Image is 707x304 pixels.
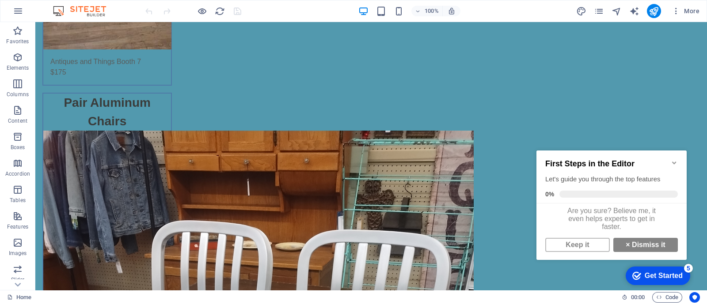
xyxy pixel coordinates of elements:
button: text_generator [629,6,640,16]
button: pages [594,6,604,16]
p: Images [9,250,27,257]
h6: Session time [622,292,645,303]
i: Publish [649,6,659,16]
button: navigator [612,6,622,16]
div: Are you sure? Believe me, it even helps experts to get in faster. [4,64,154,95]
div: Get Started [112,133,150,141]
a: Keep it [12,99,77,113]
div: Get Started 5 items remaining, 0% complete [93,128,157,146]
div: 5 [151,125,160,134]
p: Slider [11,276,25,283]
p: Elements [7,64,29,71]
strong: × [93,102,97,109]
p: Features [7,223,28,230]
div: Minimize checklist [138,20,145,27]
span: 0% [12,52,27,59]
p: Tables [10,197,26,204]
button: Click here to leave preview mode and continue editing [197,6,207,16]
button: Code [652,292,682,303]
button: Usercentrics [689,292,700,303]
i: AI Writer [629,6,639,16]
span: 00 00 [631,292,645,303]
span: More [672,7,699,15]
h2: First Steps in the Editor [12,20,145,30]
i: Navigator [612,6,622,16]
a: Click to cancel selection. Double-click to open Pages [7,292,31,303]
button: design [576,6,587,16]
span: : [637,294,639,300]
p: Favorites [6,38,29,45]
button: More [668,4,703,18]
p: Content [8,117,27,124]
span: Code [656,292,678,303]
a: × Dismiss it [80,99,145,113]
i: Pages (Ctrl+Alt+S) [594,6,604,16]
button: reload [214,6,225,16]
i: On resize automatically adjust zoom level to fit chosen device. [448,7,456,15]
img: Editor Logo [51,6,117,16]
p: Accordion [5,170,30,177]
p: Columns [7,91,29,98]
i: Design (Ctrl+Alt+Y) [576,6,586,16]
button: 100% [411,6,443,16]
p: Boxes [11,144,25,151]
button: publish [647,4,661,18]
div: Let's guide you through the top features [12,36,145,45]
i: Reload page [215,6,225,16]
h6: 100% [425,6,439,16]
